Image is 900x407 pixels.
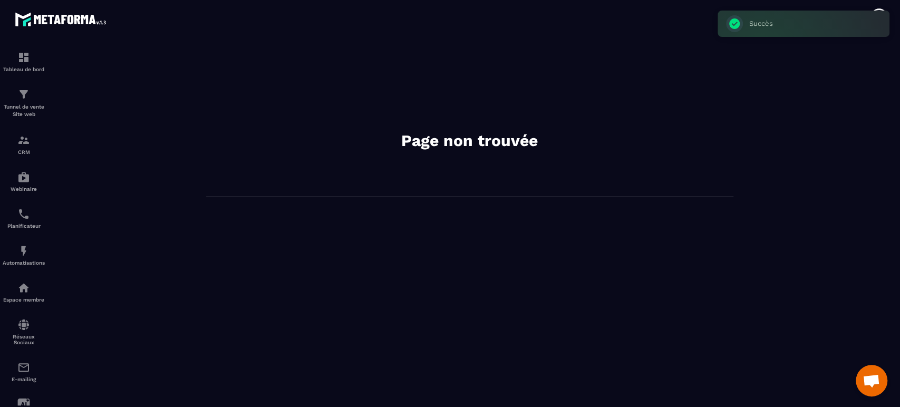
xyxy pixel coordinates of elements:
p: Espace membre [3,297,45,303]
h2: Page non trouvée [312,130,628,151]
img: email [17,361,30,374]
img: formation [17,88,30,101]
a: automationsautomationsAutomatisations [3,237,45,274]
a: automationsautomationsWebinaire [3,163,45,200]
p: CRM [3,149,45,155]
img: social-network [17,318,30,331]
a: emailemailE-mailing [3,353,45,390]
p: Webinaire [3,186,45,192]
a: formationformationTableau de bord [3,43,45,80]
a: social-networksocial-networkRéseaux Sociaux [3,311,45,353]
p: Tableau de bord [3,66,45,72]
img: formation [17,51,30,64]
p: Automatisations [3,260,45,266]
img: scheduler [17,208,30,220]
p: E-mailing [3,376,45,382]
p: Planificateur [3,223,45,229]
img: automations [17,171,30,183]
p: Réseaux Sociaux [3,334,45,345]
img: logo [15,9,110,29]
p: Tunnel de vente Site web [3,103,45,118]
a: schedulerschedulerPlanificateur [3,200,45,237]
a: formationformationTunnel de vente Site web [3,80,45,126]
div: Ouvrir le chat [856,365,887,396]
img: automations [17,282,30,294]
img: formation [17,134,30,147]
img: automations [17,245,30,257]
a: formationformationCRM [3,126,45,163]
a: automationsautomationsEspace membre [3,274,45,311]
